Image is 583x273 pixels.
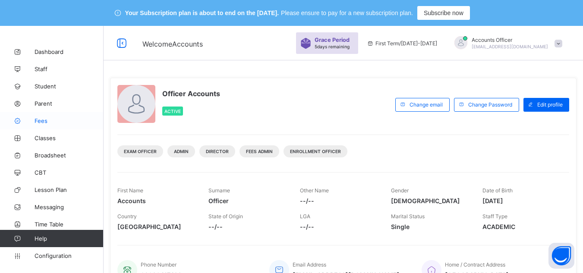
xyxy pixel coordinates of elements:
span: Parent [35,100,104,107]
button: Open asap [548,243,574,269]
span: Other Name [300,187,329,194]
span: --/-- [208,223,287,230]
span: Phone Number [141,261,176,268]
span: Configuration [35,252,103,259]
span: Admin [174,149,189,154]
span: Classes [35,135,104,141]
span: --/-- [300,223,378,230]
span: Student [35,83,104,90]
span: Edit profile [537,101,563,108]
span: session/term information [367,40,437,47]
span: Date of Birth [482,187,513,194]
span: Officer Accounts [162,89,220,98]
span: Staff Type [482,213,507,220]
span: [EMAIL_ADDRESS][DOMAIN_NAME] [472,44,548,49]
span: Dashboard [35,48,104,55]
span: Fees [35,117,104,124]
span: Fees Admin [246,149,273,154]
span: Marital Status [391,213,425,220]
span: Help [35,235,103,242]
span: Time Table [35,221,104,228]
span: Grace Period [315,37,350,43]
span: Change Password [468,101,512,108]
span: Broadsheet [35,152,104,159]
span: Welcome Accounts [142,40,203,48]
span: [GEOGRAPHIC_DATA] [117,223,195,230]
span: Email Address [293,261,326,268]
span: Staff [35,66,104,72]
span: Surname [208,187,230,194]
span: State of Origin [208,213,243,220]
span: ACADEMIC [482,223,561,230]
span: Director [206,149,229,154]
span: CBT [35,169,104,176]
div: AccountsOfficer [446,36,567,50]
span: 5 days remaining [315,44,350,49]
span: Gender [391,187,409,194]
span: Change email [410,101,443,108]
span: Subscribe now [424,9,463,16]
span: [DATE] [482,197,561,204]
span: Accounts [117,197,195,204]
span: [DEMOGRAPHIC_DATA] [391,197,469,204]
span: Please ensure to pay for a new subscription plan. [281,9,413,16]
span: Active [164,109,181,114]
span: Single [391,223,469,230]
span: Home / Contract Address [445,261,505,268]
span: Messaging [35,204,104,210]
span: First Name [117,187,143,194]
span: Exam Officer [124,149,157,154]
span: LGA [300,213,310,220]
img: sticker-purple.71386a28dfed39d6af7621340158ba97.svg [300,38,311,49]
span: Officer [208,197,287,204]
span: Lesson Plan [35,186,104,193]
span: Enrollment Officer [290,149,341,154]
span: --/-- [300,197,378,204]
span: Accounts Officer [472,37,548,43]
span: Country [117,213,137,220]
span: Your Subscription plan is about to end on the [DATE]. [125,9,279,16]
